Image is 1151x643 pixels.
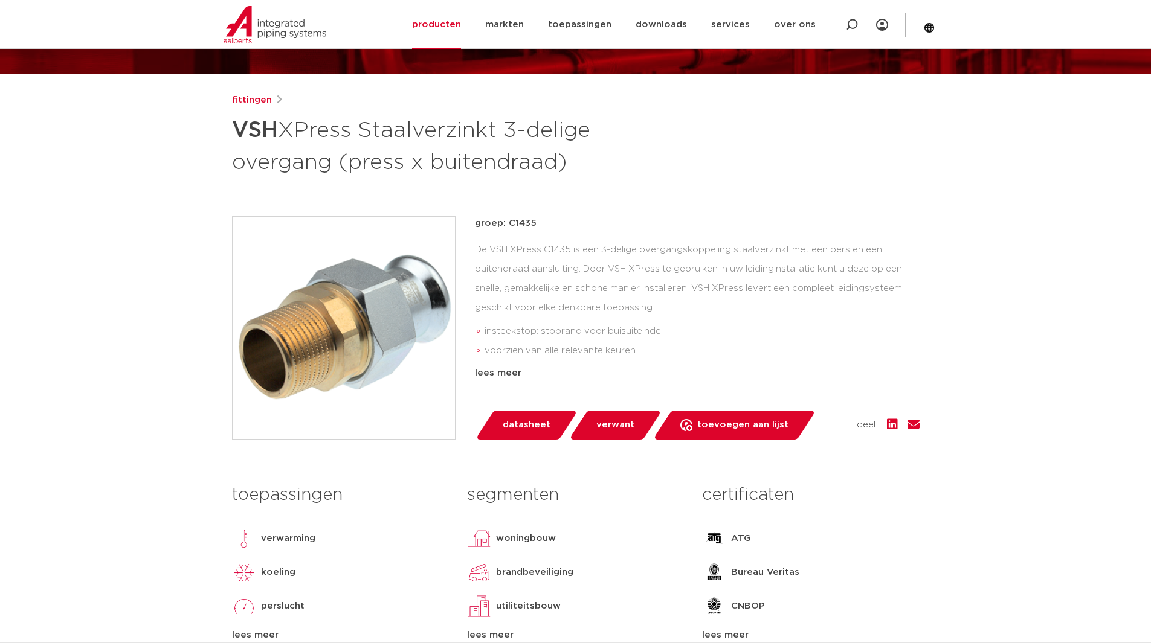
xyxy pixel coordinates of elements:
[731,599,765,613] p: CNBOP
[467,526,491,551] img: woningbouw
[467,594,491,618] img: utiliteitsbouw
[261,531,315,546] p: verwarming
[233,217,455,439] img: Product Image for VSH XPress Staalverzinkt 3-delige overgang (press x buitendraad)
[731,531,751,546] p: ATG
[697,415,788,435] span: toevoegen aan lijst
[569,411,662,440] a: verwant
[702,483,919,507] h3: certificaten
[596,415,634,435] span: verwant
[232,526,256,551] img: verwarming
[485,322,920,341] li: insteekstop: stoprand voor buisuiteinde
[467,483,684,507] h3: segmenten
[261,599,305,613] p: perslucht
[857,418,877,432] span: deel:
[475,216,920,231] p: groep: C1435
[475,366,920,380] div: lees meer
[475,411,578,440] a: datasheet
[485,360,920,380] li: Leak Before Pressed-functie
[485,341,920,360] li: voorzien van alle relevante keuren
[702,594,726,618] img: CNBOP
[467,560,491,584] img: brandbeveiliging
[232,93,272,107] a: fittingen
[261,565,295,580] p: koeling
[232,560,256,584] img: koeling
[232,112,686,178] h1: XPress Staalverzinkt 3-delige overgang (press x buitendraad)
[496,565,573,580] p: brandbeveiliging
[232,483,449,507] h3: toepassingen
[731,565,799,580] p: Bureau Veritas
[475,240,920,361] div: De VSH XPress C1435 is een 3-delige overgangskoppeling staalverzinkt met een pers en een buitendr...
[232,594,256,618] img: perslucht
[702,560,726,584] img: Bureau Veritas
[232,120,278,141] strong: VSH
[496,599,561,613] p: utiliteitsbouw
[467,628,684,642] div: lees meer
[702,526,726,551] img: ATG
[503,415,550,435] span: datasheet
[702,628,919,642] div: lees meer
[496,531,556,546] p: woningbouw
[232,628,449,642] div: lees meer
